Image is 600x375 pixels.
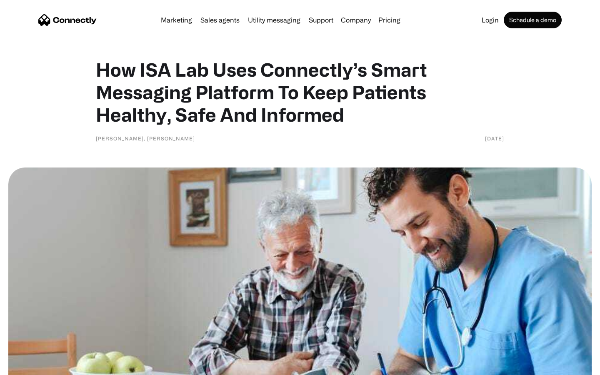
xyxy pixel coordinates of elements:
[338,14,373,26] div: Company
[8,360,50,372] aside: Language selected: English
[478,17,502,23] a: Login
[485,134,504,142] div: [DATE]
[38,14,97,26] a: home
[504,12,562,28] a: Schedule a demo
[197,17,243,23] a: Sales agents
[305,17,337,23] a: Support
[96,58,504,126] h1: How ISA Lab Uses Connectly’s Smart Messaging Platform To Keep Patients Healthy, Safe And Informed
[245,17,304,23] a: Utility messaging
[157,17,195,23] a: Marketing
[96,134,195,142] div: [PERSON_NAME], [PERSON_NAME]
[375,17,404,23] a: Pricing
[17,360,50,372] ul: Language list
[341,14,371,26] div: Company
